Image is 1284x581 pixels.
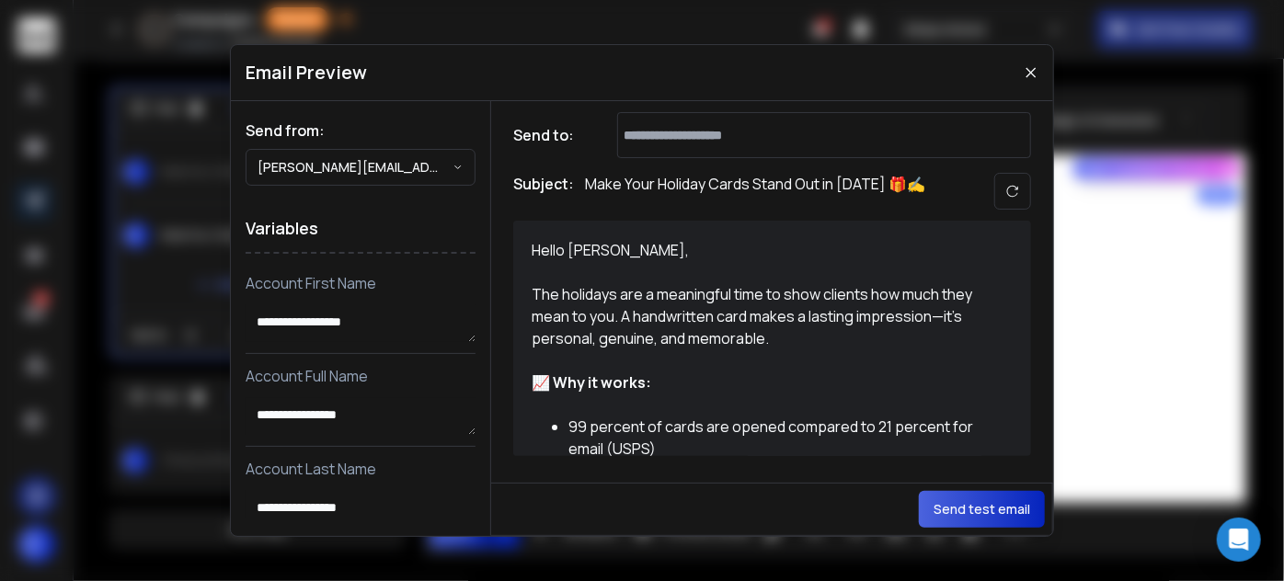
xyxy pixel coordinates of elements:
h1: Email Preview [246,60,367,85]
p: Account Full Name [246,365,476,387]
div: The holidays are a meaningful time to show clients how much they mean to you. A handwritten card ... [532,283,992,349]
p: Account Last Name [246,458,476,480]
h1: Send to: [513,124,587,146]
p: Make Your Holiday Cards Stand Out in [DATE] 🎁✍️ [585,173,925,210]
div: Open Intercom Messenger [1217,518,1261,562]
h1: Variables [246,204,476,254]
p: [PERSON_NAME][EMAIL_ADDRESS][DOMAIN_NAME] [258,158,453,177]
h1: Subject: [513,173,574,210]
button: Send test email [919,491,1045,528]
li: 99 percent of cards are opened compared to 21 percent for email (USPS) [568,416,992,460]
h1: Send from: [246,120,476,142]
p: Account First Name [246,272,476,294]
strong: 📈 Why it works: [532,372,651,393]
div: Hello [PERSON_NAME], [532,239,992,261]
